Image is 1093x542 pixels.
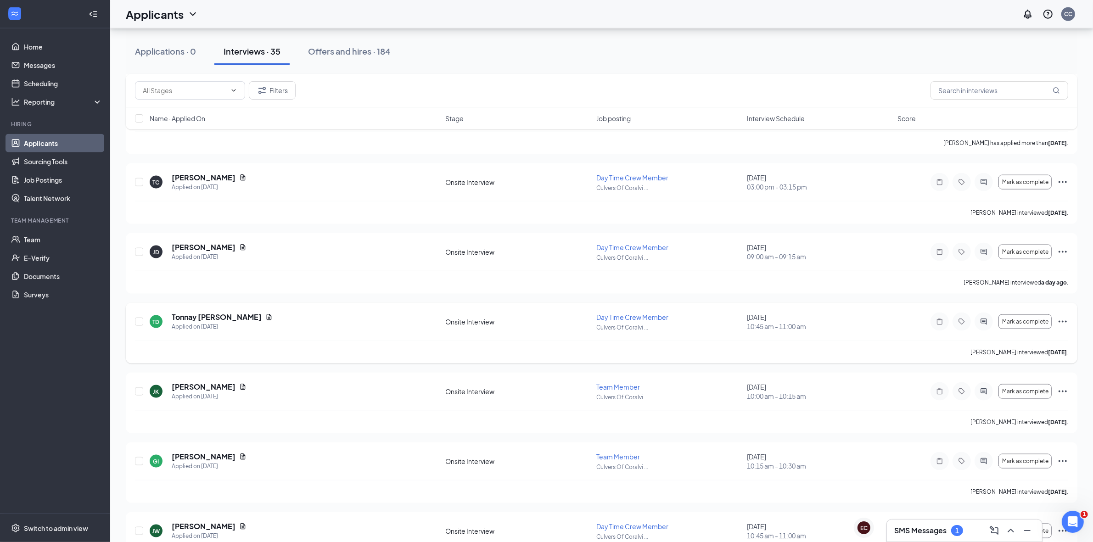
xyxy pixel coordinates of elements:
button: Mark as complete [998,454,1052,469]
span: Team Member [596,453,640,461]
div: Reporting [24,97,103,106]
b: a day ago [1041,279,1067,286]
svg: Note [934,179,945,186]
svg: Minimize [1022,525,1033,536]
iframe: Intercom live chat [1062,511,1084,533]
p: [PERSON_NAME] interviewed . [970,348,1068,356]
div: Applied on [DATE] [172,322,273,331]
button: Filter Filters [249,81,296,100]
div: [DATE] [747,173,892,191]
input: Search in interviews [930,81,1068,100]
svg: Note [934,248,945,256]
b: [DATE] [1048,140,1067,146]
h5: [PERSON_NAME] [172,521,235,531]
p: [PERSON_NAME] interviewed . [964,279,1068,286]
p: Culvers Of Coralvi ... [596,184,741,192]
h5: Tonnay [PERSON_NAME] [172,312,262,322]
span: 10:15 am - 10:30 am [747,461,892,470]
b: [DATE] [1048,488,1067,495]
a: Job Postings [24,171,102,189]
button: Mark as complete [998,384,1052,399]
b: [DATE] [1048,349,1067,356]
svg: Tag [956,179,967,186]
span: 09:00 am - 09:15 am [747,252,892,261]
div: [DATE] [747,382,892,401]
div: Switch to admin view [24,524,88,533]
span: Day Time Crew Member [596,173,668,182]
h3: SMS Messages [894,525,947,536]
svg: Tag [956,388,967,395]
button: Mark as complete [998,175,1052,190]
div: Applied on [DATE] [172,392,247,401]
svg: Collapse [89,10,98,19]
p: [PERSON_NAME] has applied more than . [943,139,1068,147]
span: Mark as complete [1002,458,1048,464]
h5: [PERSON_NAME] [172,242,235,252]
svg: Ellipses [1057,246,1068,257]
a: Documents [24,267,102,285]
span: Job posting [596,114,631,123]
div: TC [153,179,160,186]
svg: Tag [956,248,967,256]
svg: Notifications [1022,9,1033,20]
button: Mark as complete [998,245,1052,259]
p: Culvers Of Coralvi ... [596,254,741,262]
svg: ChevronUp [1005,525,1016,536]
a: Talent Network [24,189,102,207]
div: Applied on [DATE] [172,462,247,471]
div: Hiring [11,120,101,128]
button: Minimize [1020,523,1035,538]
a: Messages [24,56,102,74]
a: Surveys [24,285,102,304]
div: [DATE] [747,522,892,540]
div: [DATE] [747,313,892,331]
svg: Document [239,453,247,460]
div: Applied on [DATE] [172,252,247,262]
p: Culvers Of Coralvi ... [596,393,741,401]
svg: Filter [257,85,268,96]
a: Scheduling [24,74,102,93]
div: Onsite Interview [446,526,591,536]
svg: Document [239,174,247,181]
span: Team Member [596,383,640,391]
p: Culvers Of Coralvi ... [596,463,741,471]
span: Day Time Crew Member [596,522,668,531]
p: [PERSON_NAME] interviewed . [970,418,1068,426]
div: GI [153,458,159,465]
div: Applications · 0 [135,45,196,57]
p: Culvers Of Coralvi ... [596,533,741,541]
h5: [PERSON_NAME] [172,382,235,392]
a: Applicants [24,134,102,152]
svg: Document [239,383,247,391]
svg: Document [265,313,273,321]
svg: ComposeMessage [989,525,1000,536]
svg: Note [934,388,945,395]
button: ChevronUp [1003,523,1018,538]
svg: Tag [956,458,967,465]
div: Onsite Interview [446,457,591,466]
span: Day Time Crew Member [596,243,668,251]
span: Mark as complete [1002,318,1048,325]
svg: Ellipses [1057,386,1068,397]
svg: Document [239,244,247,251]
a: Sourcing Tools [24,152,102,171]
button: ComposeMessage [987,523,1002,538]
a: E-Verify [24,249,102,267]
div: Onsite Interview [446,178,591,187]
div: Onsite Interview [446,317,591,326]
span: Name · Applied On [150,114,205,123]
svg: Note [934,318,945,325]
div: TD [153,318,160,326]
svg: ActiveChat [978,388,989,395]
a: Home [24,38,102,56]
svg: Document [239,523,247,530]
span: 1 [1081,511,1088,518]
div: Applied on [DATE] [172,531,247,541]
svg: Ellipses [1057,316,1068,327]
svg: QuestionInfo [1043,9,1054,20]
div: EC [860,524,868,532]
svg: Settings [11,524,20,533]
svg: ActiveChat [978,179,989,186]
svg: WorkstreamLogo [10,9,19,18]
svg: ActiveChat [978,458,989,465]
